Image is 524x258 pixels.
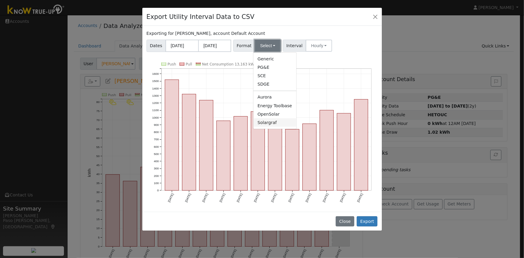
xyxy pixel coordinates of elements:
a: SCE [253,72,296,80]
text: [DATE] [305,193,312,203]
button: Select [255,40,281,52]
a: Solargraf [253,118,296,127]
text: Pull [186,62,192,66]
button: Export [357,216,377,226]
text: Net Consumption 13,163 kWh [202,62,257,66]
text: [DATE] [236,193,243,203]
text: 800 [154,130,159,134]
text: 1300 [152,94,159,97]
text: [DATE] [288,193,295,203]
text: 1400 [152,87,159,90]
text: 400 [154,159,159,163]
rect: onclick="" [303,124,317,190]
text: 1200 [152,101,159,105]
a: Aurora [253,93,296,102]
text: [DATE] [219,193,226,203]
text: 200 [154,174,159,178]
text: [DATE] [201,193,208,203]
text: [DATE] [253,193,260,203]
button: Close [336,216,354,226]
label: Exporting for [PERSON_NAME], account Default Account [147,30,265,37]
a: OpenSolar [253,110,296,118]
rect: onclick="" [320,110,334,190]
text: 0 [157,189,159,192]
rect: onclick="" [182,94,196,190]
text: [DATE] [357,193,364,203]
text: 700 [154,138,159,141]
rect: onclick="" [286,129,299,190]
rect: onclick="" [354,99,368,191]
a: Generic [253,55,296,63]
button: Close [371,12,380,21]
text: 1600 [152,72,159,75]
text: Push [168,62,176,66]
rect: onclick="" [268,128,282,191]
h4: Export Utility Interval Data to CSV [147,12,255,22]
text: 600 [154,145,159,148]
text: [DATE] [167,193,174,203]
span: Format [233,40,255,52]
text: 1100 [152,108,159,112]
a: Energy Toolbase [253,102,296,110]
rect: onclick="" [165,80,179,190]
text: [DATE] [184,193,191,203]
a: SDGE [253,80,296,89]
text: 500 [154,152,159,156]
text: 300 [154,167,159,170]
button: Hourly [306,40,332,52]
text: 900 [154,123,159,126]
text: [DATE] [339,193,346,203]
rect: onclick="" [234,116,247,190]
text: 100 [154,181,159,185]
rect: onclick="" [251,111,265,190]
a: PG&E [253,63,296,71]
rect: onclick="" [217,121,230,190]
span: Dates [147,40,166,52]
rect: onclick="" [337,113,351,190]
text: 1500 [152,79,159,83]
rect: onclick="" [199,100,213,190]
text: [DATE] [271,193,277,203]
text: [DATE] [322,193,329,203]
text: 1000 [152,116,159,119]
span: Interval [283,40,306,52]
